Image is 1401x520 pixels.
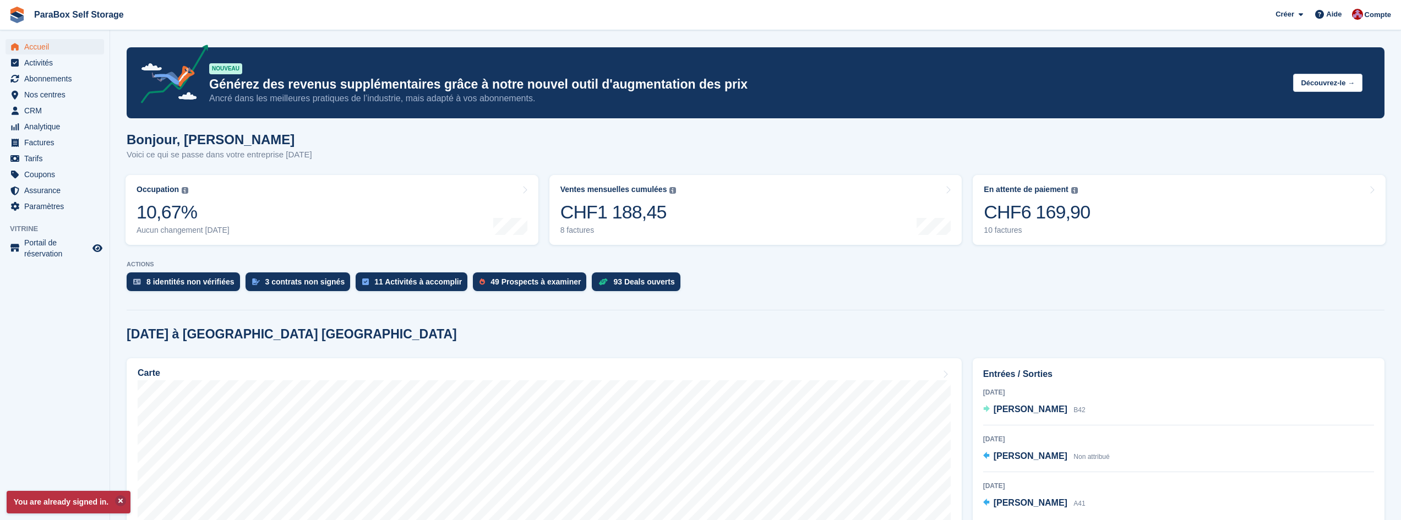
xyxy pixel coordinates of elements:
[24,151,90,166] span: Tarifs
[127,327,457,342] h2: [DATE] à [GEOGRAPHIC_DATA] [GEOGRAPHIC_DATA]
[598,278,608,286] img: deal-1b604bf984904fb50ccaf53a9ad4b4a5d6e5aea283cecdc64d6e3604feb123c2.svg
[983,368,1374,381] h2: Entrées / Sorties
[1071,187,1078,194] img: icon-info-grey-7440780725fd019a000dd9b08b2336e03edf1995a4989e88bcd33f0948082b44.svg
[490,277,581,286] div: 49 Prospects à examiner
[362,278,369,285] img: task-75834270c22a3079a89374b754ae025e5fb1db73e45f91037f5363f120a921f8.svg
[127,149,312,161] p: Voici ce qui se passe dans votre entreprise [DATE]
[30,6,128,24] a: ParaBox Self Storage
[137,226,230,235] div: Aucun changement [DATE]
[9,7,25,23] img: stora-icon-8386f47178a22dfd0bd8f6a31ec36ba5ce8667c1dd55bd0f319d3a0aa187defe.svg
[1352,9,1363,20] img: Yan Grandjean
[252,278,260,285] img: contract_signature_icon-13c848040528278c33f63329250d36e43548de30e8caae1d1a13099fd9432cc5.svg
[6,135,104,150] a: menu
[560,226,677,235] div: 8 factures
[265,277,345,286] div: 3 contrats non signés
[6,71,104,86] a: menu
[1073,500,1085,507] span: A41
[1073,406,1085,414] span: B42
[24,167,90,182] span: Coupons
[560,201,677,223] div: CHF1 188,45
[994,498,1067,507] span: [PERSON_NAME]
[1326,9,1342,20] span: Aide
[374,277,462,286] div: 11 Activités à accomplir
[6,55,104,70] a: menu
[994,451,1067,461] span: [PERSON_NAME]
[6,87,104,102] a: menu
[983,387,1374,397] div: [DATE]
[6,167,104,182] a: menu
[24,87,90,102] span: Nos centres
[6,39,104,54] a: menu
[24,183,90,198] span: Assurance
[24,119,90,134] span: Analytique
[6,151,104,166] a: menu
[132,45,209,107] img: price-adjustments-announcement-icon-8257ccfd72463d97f412b2fc003d46551f7dbcb40ab6d574587a9cd5c0d94...
[984,201,1090,223] div: CHF6 169,90
[6,183,104,198] a: menu
[6,103,104,118] a: menu
[146,277,235,286] div: 8 identités non vérifiées
[209,92,1284,105] p: Ancré dans les meilleures pratiques de l’industrie, mais adapté à vos abonnements.
[1365,9,1391,20] span: Compte
[127,132,312,147] h1: Bonjour, [PERSON_NAME]
[560,185,667,194] div: Ventes mensuelles cumulées
[984,185,1068,194] div: En attente de paiement
[473,272,592,297] a: 49 Prospects à examiner
[24,71,90,86] span: Abonnements
[10,223,110,234] span: Vitrine
[182,187,188,194] img: icon-info-grey-7440780725fd019a000dd9b08b2336e03edf1995a4989e88bcd33f0948082b44.svg
[24,39,90,54] span: Accueil
[127,272,246,297] a: 8 identités non vérifiées
[592,272,685,297] a: 93 Deals ouverts
[983,496,1086,511] a: [PERSON_NAME] A41
[984,226,1090,235] div: 10 factures
[24,103,90,118] span: CRM
[973,175,1386,245] a: En attente de paiement CHF6 169,90 10 factures
[6,119,104,134] a: menu
[246,272,356,297] a: 3 contrats non signés
[1275,9,1294,20] span: Créer
[7,491,130,513] p: You are already signed in.
[613,277,674,286] div: 93 Deals ouverts
[127,261,1384,268] p: ACTIONS
[137,201,230,223] div: 10,67%
[91,242,104,255] a: Boutique d'aperçu
[1293,74,1362,92] button: Découvrez-le →
[549,175,962,245] a: Ventes mensuelles cumulées CHF1 188,45 8 factures
[126,175,538,245] a: Occupation 10,67% Aucun changement [DATE]
[983,481,1374,491] div: [DATE]
[24,135,90,150] span: Factures
[983,403,1086,417] a: [PERSON_NAME] B42
[209,76,1284,92] p: Générez des revenus supplémentaires grâce à notre nouvel outil d'augmentation des prix
[6,237,104,259] a: menu
[6,199,104,214] a: menu
[209,63,242,74] div: NOUVEAU
[994,404,1067,414] span: [PERSON_NAME]
[24,55,90,70] span: Activités
[1073,453,1109,461] span: Non attribué
[138,368,160,378] h2: Carte
[133,278,141,285] img: verify_identity-adf6edd0f0f0b5bbfe63781bf79b02c33cf7c696d77639b501bdc392416b5a36.svg
[479,278,485,285] img: prospect-51fa495bee0391a8d652442698ab0144808aea92771e9ea1ae160a38d050c398.svg
[24,199,90,214] span: Paramètres
[983,450,1110,464] a: [PERSON_NAME] Non attribué
[24,237,90,259] span: Portail de réservation
[356,272,473,297] a: 11 Activités à accomplir
[983,434,1374,444] div: [DATE]
[137,185,179,194] div: Occupation
[669,187,676,194] img: icon-info-grey-7440780725fd019a000dd9b08b2336e03edf1995a4989e88bcd33f0948082b44.svg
